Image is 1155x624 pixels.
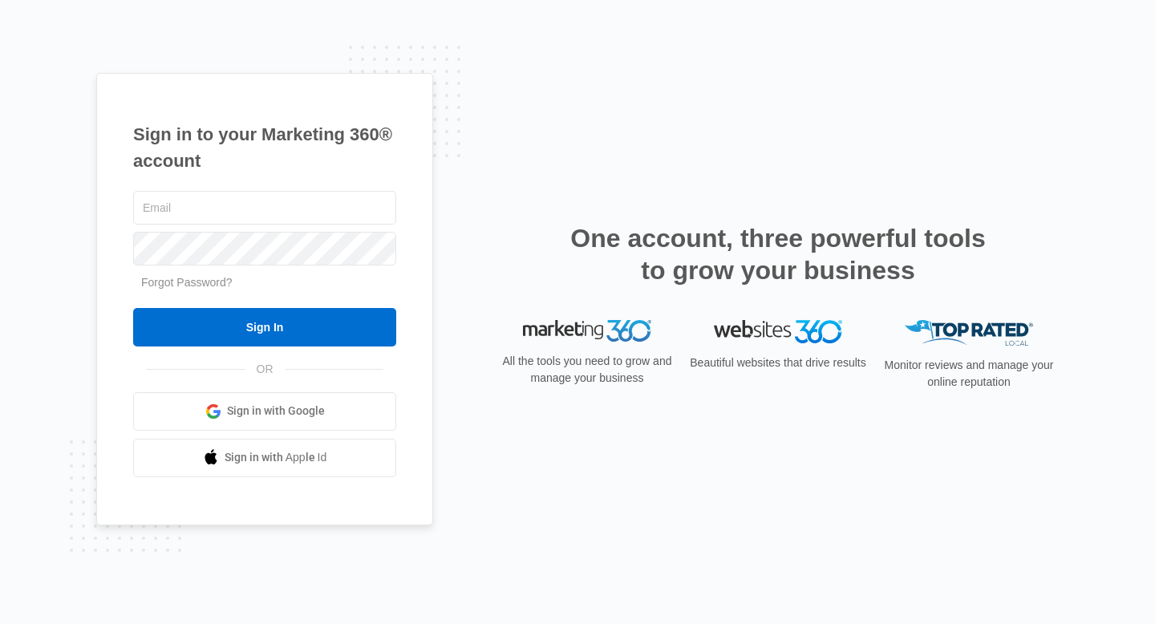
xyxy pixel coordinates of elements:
[133,308,396,346] input: Sign In
[141,276,233,289] a: Forgot Password?
[497,353,677,387] p: All the tools you need to grow and manage your business
[133,191,396,225] input: Email
[133,392,396,431] a: Sign in with Google
[565,222,991,286] h2: One account, three powerful tools to grow your business
[714,320,842,343] img: Websites 360
[879,357,1059,391] p: Monitor reviews and manage your online reputation
[523,320,651,342] img: Marketing 360
[227,403,325,419] span: Sign in with Google
[225,449,327,466] span: Sign in with Apple Id
[688,355,868,371] p: Beautiful websites that drive results
[245,361,285,378] span: OR
[905,320,1033,346] img: Top Rated Local
[133,439,396,477] a: Sign in with Apple Id
[133,121,396,174] h1: Sign in to your Marketing 360® account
